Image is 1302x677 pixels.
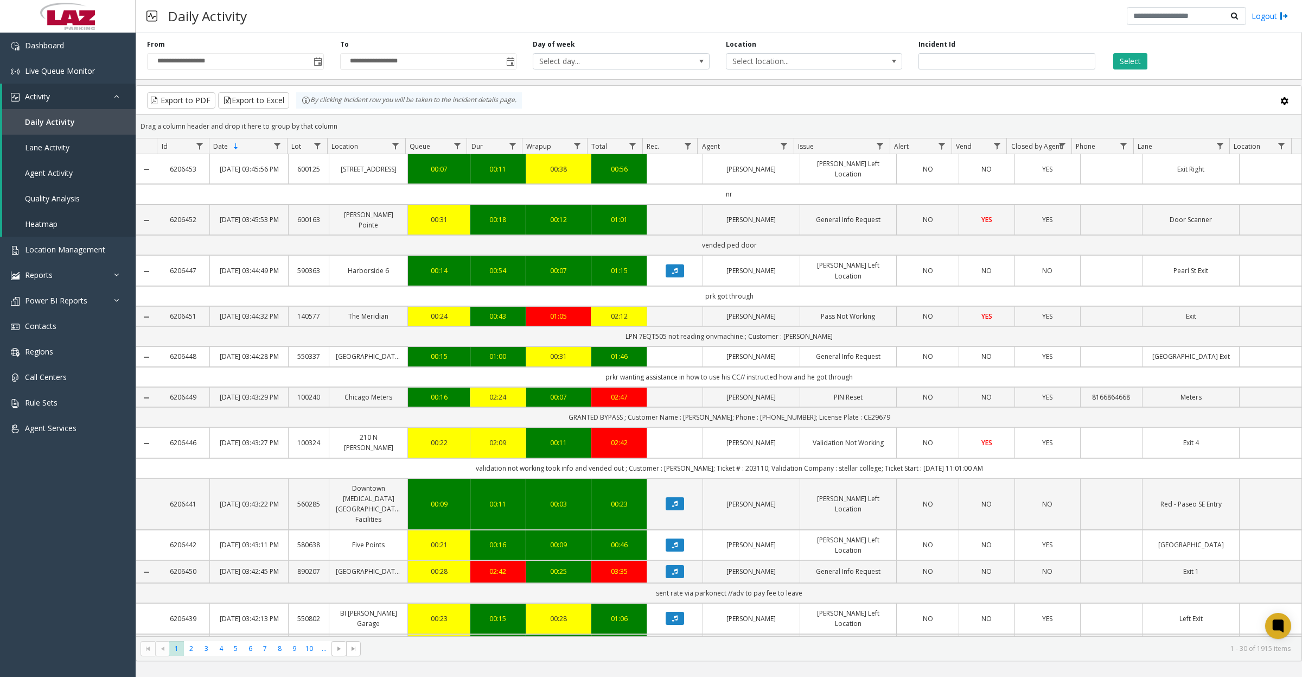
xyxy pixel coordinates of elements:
[807,535,890,555] a: [PERSON_NAME] Left Location
[903,214,952,225] a: NO
[270,138,285,153] a: Date Filter Menu
[505,138,520,153] a: Dur Filter Menu
[414,540,463,550] a: 00:21
[807,351,890,362] a: General Info Request
[25,66,95,76] span: Live Queue Monitor
[336,540,401,550] a: Five Points
[680,138,695,153] a: Rec. Filter Menu
[414,499,463,509] a: 00:09
[216,265,282,276] a: [DATE] 03:44:49 PM
[157,326,1301,346] td: LPN 7EQT505 not reading onvmachine.; Customer : [PERSON_NAME]
[1212,138,1227,153] a: Lane Filter Menu
[710,265,793,276] a: [PERSON_NAME]
[336,566,401,577] a: [GEOGRAPHIC_DATA]
[1149,311,1233,321] a: Exit
[981,438,992,447] span: YES
[710,311,793,321] a: [PERSON_NAME]
[164,392,203,402] a: 6206449
[136,394,157,402] a: Collapse Details
[146,3,157,29] img: pageIcon
[2,160,136,186] a: Agent Activity
[25,142,69,153] span: Lane Activity
[295,540,322,550] a: 580638
[1042,540,1052,549] span: YES
[414,613,463,624] a: 00:23
[414,265,463,276] a: 00:14
[11,271,20,280] img: 'icon'
[807,311,890,321] a: Pass Not Working
[2,135,136,160] a: Lane Activity
[336,432,401,453] a: 210 N [PERSON_NAME]
[598,311,640,321] div: 02:12
[336,351,401,362] a: [GEOGRAPHIC_DATA]
[25,244,105,255] span: Location Management
[1042,164,1052,174] span: YES
[477,311,519,321] div: 00:43
[11,297,20,306] img: 'icon'
[136,313,157,321] a: Collapse Details
[11,93,20,102] img: 'icon'
[414,392,463,402] a: 00:16
[414,214,463,225] a: 00:31
[903,566,952,577] a: NO
[216,214,282,225] a: [DATE] 03:45:53 PM
[1116,138,1131,153] a: Phone Filter Menu
[164,164,203,174] a: 6206453
[598,164,640,174] div: 00:56
[218,92,289,109] button: Export to Excel
[981,215,992,224] span: YES
[477,540,519,550] a: 00:16
[295,351,322,362] a: 550337
[2,84,136,109] a: Activity
[981,540,992,549] span: NO
[570,138,585,153] a: Wrapup Filter Menu
[25,295,87,306] span: Power BI Reports
[164,613,203,624] a: 6206439
[533,265,585,276] div: 00:07
[598,499,640,509] a: 00:23
[1149,499,1233,509] a: Red - Paseo SE Entry
[11,246,20,255] img: 'icon'
[414,351,463,362] div: 00:15
[966,311,1008,321] a: YES
[477,499,519,509] div: 00:11
[981,499,992,509] span: NO
[310,138,325,153] a: Lot Filter Menu
[533,392,585,402] a: 00:07
[295,311,322,321] a: 140577
[164,438,203,448] a: 6206446
[216,613,282,624] a: [DATE] 03:42:13 PM
[1042,393,1052,402] span: YES
[11,42,20,50] img: 'icon'
[533,351,585,362] div: 00:31
[966,613,1008,624] a: NO
[25,321,56,331] span: Contacts
[533,566,585,577] div: 00:25
[414,438,463,448] div: 00:22
[990,138,1004,153] a: Vend Filter Menu
[216,164,282,174] a: [DATE] 03:45:56 PM
[164,214,203,225] a: 6206452
[1022,265,1074,276] a: NO
[504,54,516,69] span: Toggle popup
[981,352,992,361] span: NO
[966,164,1008,174] a: NO
[477,164,519,174] div: 00:11
[598,438,640,448] div: 02:42
[903,392,952,402] a: NO
[1022,214,1074,225] a: YES
[533,40,575,49] label: Day of week
[598,566,640,577] a: 03:35
[807,214,890,225] a: General Info Request
[873,138,888,153] a: Issue Filter Menu
[966,499,1008,509] a: NO
[598,540,640,550] div: 00:46
[533,438,585,448] a: 00:11
[157,184,1301,204] td: nr
[1042,312,1052,321] span: YES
